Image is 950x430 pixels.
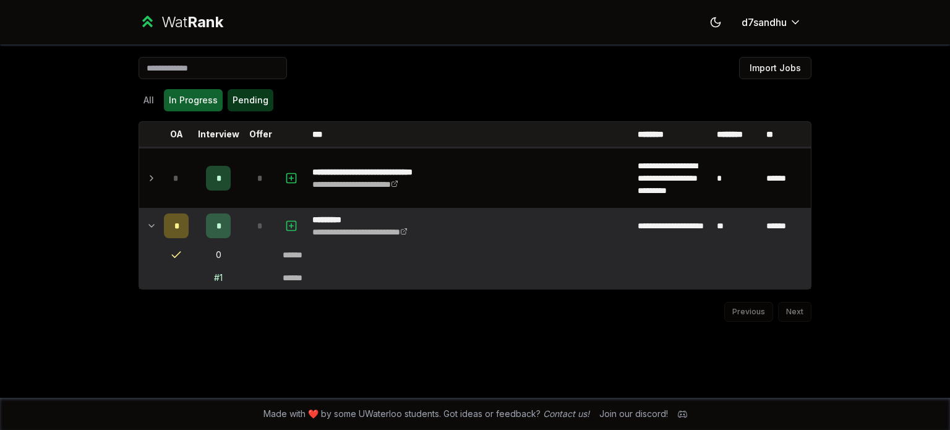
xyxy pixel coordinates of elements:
[732,11,811,33] button: d7sandhu
[198,128,239,140] p: Interview
[170,128,183,140] p: OA
[739,57,811,79] button: Import Jobs
[543,408,589,419] a: Contact us!
[161,12,223,32] div: Wat
[742,15,787,30] span: d7sandhu
[228,89,273,111] button: Pending
[187,13,223,31] span: Rank
[599,408,668,420] div: Join our discord!
[214,272,223,284] div: # 1
[249,128,272,140] p: Offer
[164,89,223,111] button: In Progress
[194,244,243,266] td: 0
[139,12,223,32] a: WatRank
[139,89,159,111] button: All
[263,408,589,420] span: Made with ❤️ by some UWaterloo students. Got ideas or feedback?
